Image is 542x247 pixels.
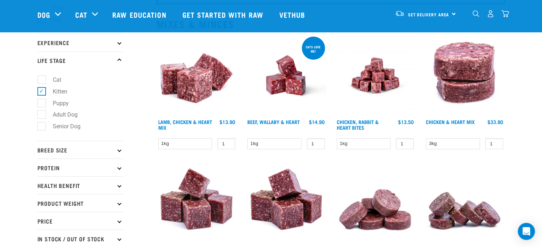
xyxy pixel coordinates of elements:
[75,9,87,20] a: Cat
[175,0,272,29] a: Get started with Raw
[395,10,404,17] img: van-moving.png
[37,212,123,230] p: Price
[158,120,212,129] a: Lamb, Chicken & Heart Mix
[41,99,72,108] label: Puppy
[302,42,325,57] div: Cats love me!
[335,35,416,116] img: Chicken Rabbit Heart 1609
[396,138,414,149] input: 1
[156,35,237,116] img: 1124 Lamb Chicken Heart Mix 01
[337,120,379,129] a: Chicken, Rabbit & Heart Bites
[424,162,505,243] img: 1093 Wallaby Heart Medallions 01
[41,75,64,84] label: Cat
[105,0,175,29] a: Raw Education
[246,162,326,243] img: 1087 Rabbit Heart Cubes 01
[220,119,235,125] div: $13.90
[37,9,50,20] a: Dog
[487,10,494,17] img: user.png
[473,10,479,17] img: home-icon-1@2x.png
[485,138,503,149] input: 1
[408,13,449,16] span: Set Delivery Area
[501,10,509,17] img: home-icon@2x.png
[41,122,83,131] label: Senior Dog
[37,141,123,159] p: Breed Size
[41,87,70,96] label: Kitten
[307,138,325,149] input: 1
[37,52,123,69] p: Life Stage
[37,159,123,176] p: Protein
[426,120,475,123] a: Chicken & Heart Mix
[309,119,325,125] div: $14.90
[41,110,81,119] label: Adult Dog
[272,0,314,29] a: Vethub
[247,120,300,123] a: Beef, Wallaby & Heart
[217,138,235,149] input: 1
[156,162,237,243] img: Pile Of Cubed Hare Heart For Pets
[518,223,535,240] div: Open Intercom Messenger
[37,194,123,212] p: Product Weight
[37,34,123,52] p: Experience
[398,119,414,125] div: $13.50
[37,176,123,194] p: Health Benefit
[424,35,505,116] img: Chicken and Heart Medallions
[487,119,503,125] div: $33.90
[246,35,326,116] img: Raw Essentials 2024 July2572 Beef Wallaby Heart
[335,162,416,243] img: 1152 Veal Heart Medallions 01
